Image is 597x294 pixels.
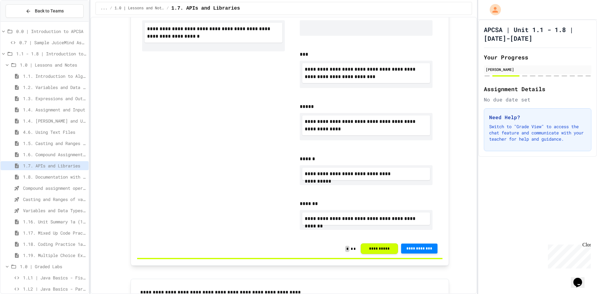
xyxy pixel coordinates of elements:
iframe: chat widget [545,242,591,268]
div: [PERSON_NAME] [486,67,590,72]
span: 4.6. Using Text Files [23,129,86,135]
span: 1.0 | Graded Labs [20,263,86,270]
span: / [167,6,169,11]
span: 0.0 | Introduction to APCSA [16,28,86,35]
div: No due date set [484,96,591,103]
span: 1.19. Multiple Choice Exercises for Unit 1a (1.1-1.6) [23,252,86,259]
h2: Your Progress [484,53,591,62]
span: 1.0 | Lessons and Notes [115,6,164,11]
span: 1.L2 | Java Basics - Paragraphs Lab [23,286,86,292]
span: Casting and Ranges of variables - Quiz [23,196,86,203]
h3: Need Help? [489,114,586,121]
span: 1.6. Compound Assignment Operators [23,151,86,158]
span: 0.7 | Sample JuiceMind Assignment - [GEOGRAPHIC_DATA] [19,39,86,46]
span: 1.4. [PERSON_NAME] and User Input [23,118,86,124]
h1: APCSA | Unit 1.1 - 1.8 | [DATE]-[DATE] [484,25,591,43]
span: Variables and Data Types - Quiz [23,207,86,214]
span: 1.3. Expressions and Output [New] [23,95,86,102]
button: Back to Teams [6,4,84,18]
span: 1.18. Coding Practice 1a (1.1-1.6) [23,241,86,247]
span: 1.16. Unit Summary 1a (1.1-1.6) [23,218,86,225]
span: 1.L1 | Java Basics - Fish Lab [23,274,86,281]
span: 1.17. Mixed Up Code Practice 1.1-1.6 [23,230,86,236]
span: 1.8. Documentation with Comments and Preconditions [23,174,86,180]
span: 1.0 | Lessons and Notes [20,62,86,68]
span: 1.4. Assignment and Input [23,106,86,113]
div: Chat with us now!Close [2,2,43,40]
span: Compound assignment operators - Quiz [23,185,86,191]
div: My Account [483,2,502,17]
p: Switch to "Grade View" to access the chat feature and communicate with your teacher for help and ... [489,124,586,142]
span: Back to Teams [35,8,64,14]
h2: Assignment Details [484,85,591,93]
span: / [110,6,112,11]
span: 1.5. Casting and Ranges of Values [23,140,86,147]
span: 1.1. Introduction to Algorithms, Programming, and Compilers [23,73,86,79]
span: 1.2. Variables and Data Types [23,84,86,91]
span: ... [101,6,108,11]
span: 1.7. APIs and Libraries [171,5,240,12]
span: 1.7. APIs and Libraries [23,162,86,169]
iframe: chat widget [571,269,591,288]
span: 1.1 - 1.8 | Introduction to Java [16,50,86,57]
